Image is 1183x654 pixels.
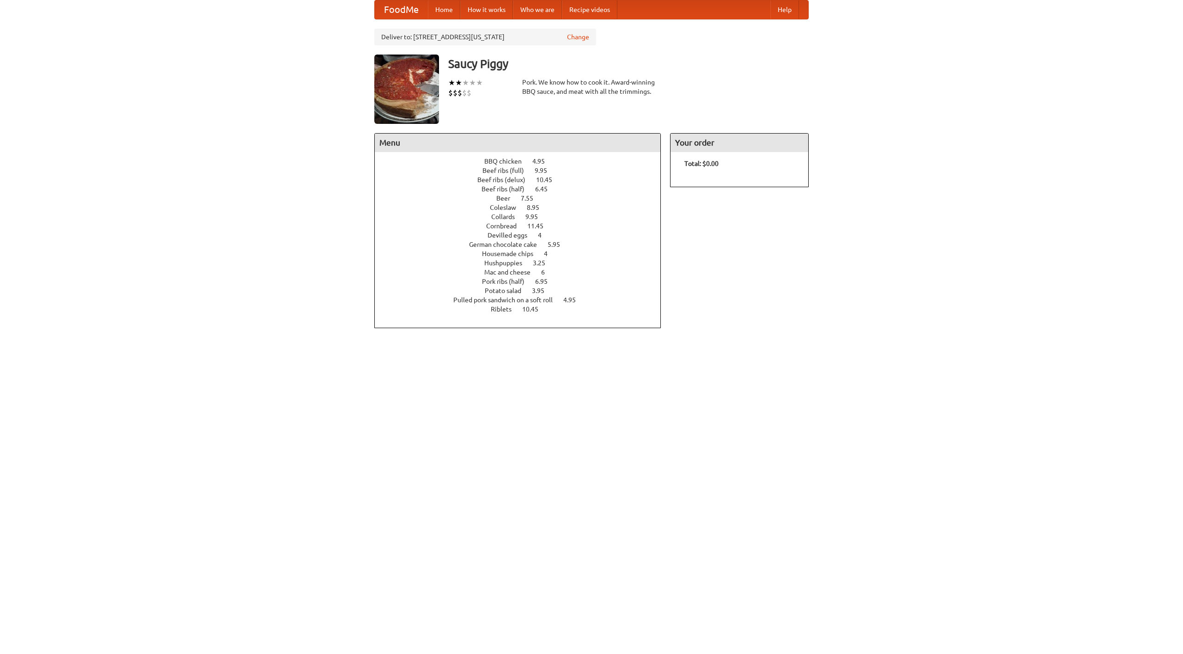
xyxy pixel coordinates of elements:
span: 4.95 [563,296,585,304]
li: ★ [476,78,483,88]
a: German chocolate cake 5.95 [469,241,577,248]
span: Housemade chips [482,250,543,257]
a: Collards 9.95 [491,213,555,220]
span: 6.45 [535,185,557,193]
div: Deliver to: [STREET_ADDRESS][US_STATE] [374,29,596,45]
span: Beef ribs (half) [482,185,534,193]
span: Mac and cheese [484,269,540,276]
a: Beef ribs (delux) 10.45 [477,176,569,183]
h4: Your order [671,134,808,152]
a: Cornbread 11.45 [486,222,561,230]
span: BBQ chicken [484,158,531,165]
span: 10.45 [522,306,548,313]
span: Beer [496,195,519,202]
a: Devilled eggs 4 [488,232,559,239]
span: 7.55 [521,195,543,202]
li: $ [462,88,467,98]
span: German chocolate cake [469,241,546,248]
a: Housemade chips 4 [482,250,565,257]
a: FoodMe [375,0,428,19]
li: ★ [462,78,469,88]
a: Beer 7.55 [496,195,550,202]
a: Who we are [513,0,562,19]
span: 3.95 [532,287,554,294]
span: 4 [538,232,551,239]
span: 5.95 [548,241,569,248]
li: $ [457,88,462,98]
a: Beef ribs (full) 9.95 [482,167,564,174]
h3: Saucy Piggy [448,55,809,73]
b: Total: $0.00 [684,160,719,167]
li: $ [467,88,471,98]
span: Beef ribs (delux) [477,176,535,183]
span: 4 [544,250,557,257]
span: Pulled pork sandwich on a soft roll [453,296,562,304]
span: Coleslaw [490,204,525,211]
a: Change [567,32,589,42]
a: BBQ chicken 4.95 [484,158,562,165]
span: 4.95 [532,158,554,165]
span: Hushpuppies [484,259,531,267]
a: Pulled pork sandwich on a soft roll 4.95 [453,296,593,304]
span: 9.95 [525,213,547,220]
li: $ [453,88,457,98]
li: ★ [455,78,462,88]
span: Pork ribs (half) [482,278,534,285]
span: 6.95 [535,278,557,285]
h4: Menu [375,134,660,152]
li: ★ [448,78,455,88]
span: 6 [541,269,554,276]
span: Devilled eggs [488,232,537,239]
li: ★ [469,78,476,88]
a: Mac and cheese 6 [484,269,562,276]
img: angular.jpg [374,55,439,124]
span: Potato salad [485,287,531,294]
a: Home [428,0,460,19]
a: Coleslaw 8.95 [490,204,556,211]
a: How it works [460,0,513,19]
span: Beef ribs (full) [482,167,533,174]
span: 10.45 [536,176,561,183]
li: $ [448,88,453,98]
span: 11.45 [527,222,553,230]
span: 9.95 [535,167,556,174]
a: Potato salad 3.95 [485,287,561,294]
a: Pork ribs (half) 6.95 [482,278,565,285]
span: 3.25 [533,259,555,267]
a: Beef ribs (half) 6.45 [482,185,565,193]
a: Hushpuppies 3.25 [484,259,562,267]
a: Help [770,0,799,19]
a: Riblets 10.45 [491,306,555,313]
span: Cornbread [486,222,526,230]
span: Collards [491,213,524,220]
span: Riblets [491,306,521,313]
span: 8.95 [527,204,549,211]
div: Pork. We know how to cook it. Award-winning BBQ sauce, and meat with all the trimmings. [522,78,661,96]
a: Recipe videos [562,0,617,19]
